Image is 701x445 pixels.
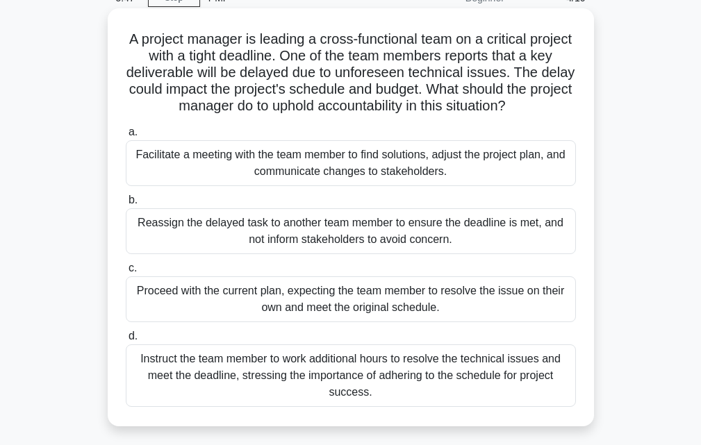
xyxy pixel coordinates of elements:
span: a. [129,126,138,137]
h5: A project manager is leading a cross-functional team on a critical project with a tight deadline.... [124,31,577,115]
span: b. [129,194,138,205]
div: Instruct the team member to work additional hours to resolve the technical issues and meet the de... [126,344,576,407]
span: d. [129,330,138,342]
span: c. [129,262,137,274]
div: Facilitate a meeting with the team member to find solutions, adjust the project plan, and communi... [126,140,576,186]
div: Proceed with the current plan, expecting the team member to resolve the issue on their own and me... [126,276,576,322]
div: Reassign the delayed task to another team member to ensure the deadline is met, and not inform st... [126,208,576,254]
